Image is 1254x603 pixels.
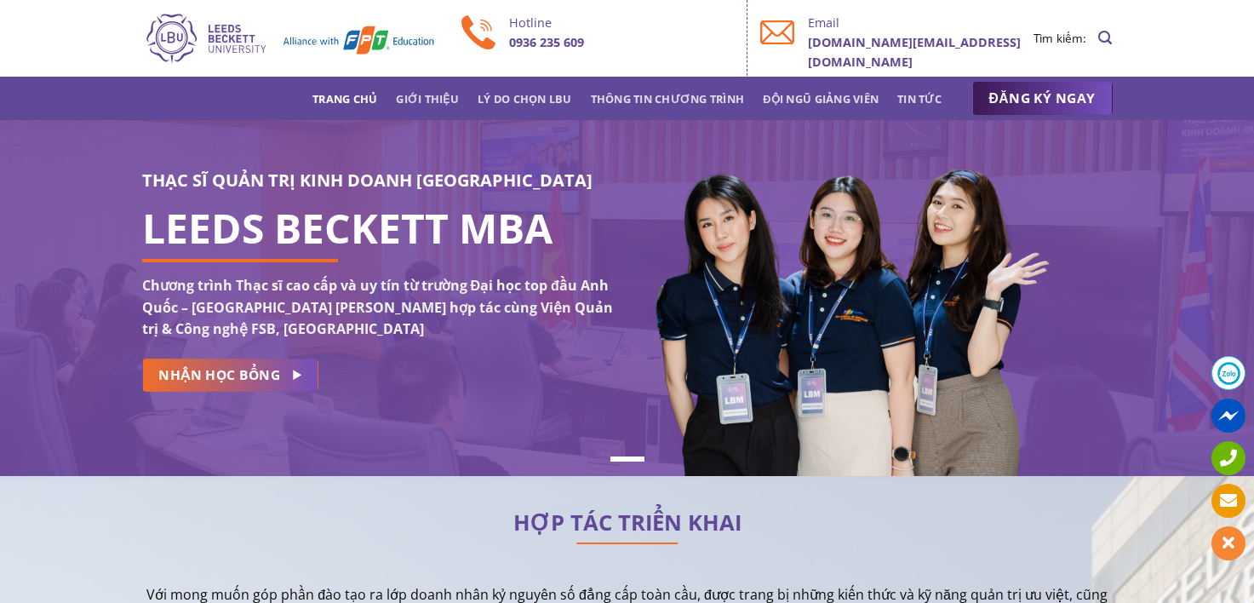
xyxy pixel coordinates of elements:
[808,13,1034,32] p: Email
[808,34,1021,70] b: [DOMAIN_NAME][EMAIL_ADDRESS][DOMAIN_NAME]
[610,457,644,462] li: Page dot 1
[1098,21,1112,55] a: Search
[142,276,613,338] strong: Chương trình Thạc sĩ cao cấp và uy tín từ trường Đại học top đầu Anh Quốc – [GEOGRAPHIC_DATA] [PE...
[396,83,459,114] a: Giới thiệu
[1034,29,1086,48] li: Tìm kiếm:
[763,83,879,114] a: Đội ngũ giảng viên
[897,83,942,114] a: Tin tức
[989,88,1096,109] span: ĐĂNG KÝ NGAY
[312,83,377,114] a: Trang chủ
[142,218,615,238] h1: LEEDS BECKETT MBA
[478,83,572,114] a: Lý do chọn LBU
[142,514,1113,531] h2: HỢP TÁC TRIỂN KHAI
[142,11,436,66] img: Thạc sĩ Quản trị kinh doanh Quốc tế
[509,34,584,50] b: 0936 235 609
[972,82,1113,116] a: ĐĂNG KÝ NGAY
[142,167,615,194] h3: THẠC SĨ QUẢN TRỊ KINH DOANH [GEOGRAPHIC_DATA]
[158,365,280,386] span: NHẬN HỌC BỔNG
[576,543,679,544] img: line-lbu.jpg
[142,359,318,392] a: NHẬN HỌC BỔNG
[509,13,735,32] p: Hotline
[591,83,745,114] a: Thông tin chương trình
